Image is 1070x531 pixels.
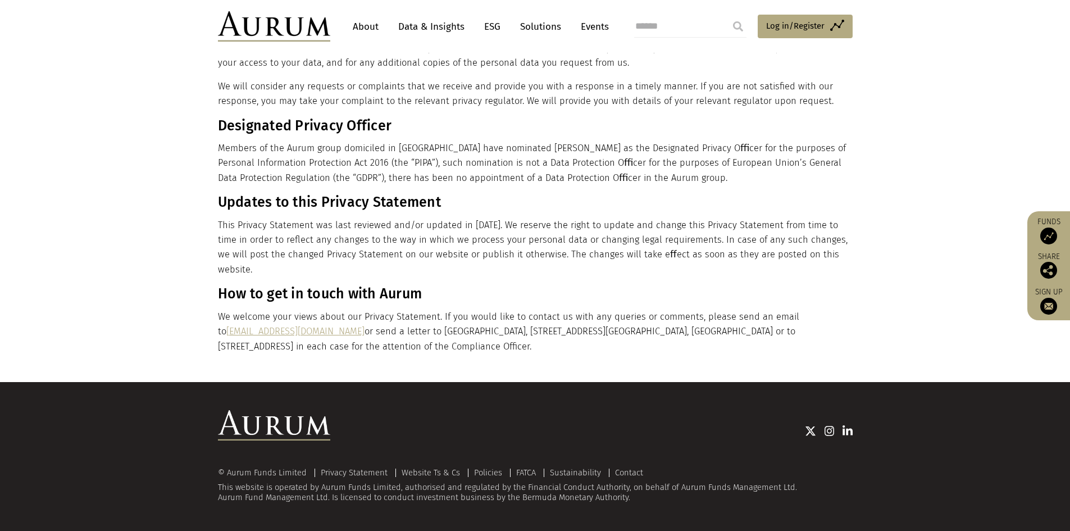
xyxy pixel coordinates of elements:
a: [EMAIL_ADDRESS][DOMAIN_NAME] [226,326,365,337]
a: Contact [615,468,643,478]
img: Linkedin icon [843,425,853,437]
a: Website Ts & Cs [402,468,460,478]
a: Policies [474,468,502,478]
img: Share this post [1040,262,1057,279]
img: Aurum [218,11,330,42]
h3: Designated Privacy Officer [218,117,850,134]
a: About [347,16,384,37]
a: Privacy Statement [321,468,388,478]
img: Instagram icon [825,425,835,437]
a: Sign up [1033,287,1064,315]
div: This website is operated by Aurum Funds Limited, authorised and regulated by the Financial Conduc... [218,469,853,503]
a: Sustainability [550,468,601,478]
h3: Updates to this Privacy Statement [218,194,850,211]
a: ESG [479,16,506,37]
span: Log in/Register [766,19,825,33]
img: Sign up to our newsletter [1040,298,1057,315]
div: © Aurum Funds Limited [218,469,312,477]
input: Submit [727,15,749,38]
img: Aurum Logo [218,410,330,441]
div: Share [1033,253,1064,279]
a: Log in/Register [758,15,853,38]
p: Members of the Aurum group domiciled in [GEOGRAPHIC_DATA] have nominated [PERSON_NAME] as the Des... [218,141,850,185]
a: Data & Insights [393,16,470,37]
h3: How to get in touch with Aurum [218,285,850,302]
a: Funds [1033,217,1064,244]
p: This Privacy Statement was last reviewed and/or updated in [DATE]. We reserve the right to update... [218,218,850,278]
a: Solutions [514,16,567,37]
img: Twitter icon [805,425,816,437]
a: FATCA [516,468,536,478]
p: We will consider any requests or complaints that we receive and provide you with a response in a ... [218,79,850,109]
p: We welcome your views about our Privacy Statement. If you would like to contact us with any queri... [218,310,850,354]
img: Access Funds [1040,228,1057,244]
a: Events [575,16,609,37]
